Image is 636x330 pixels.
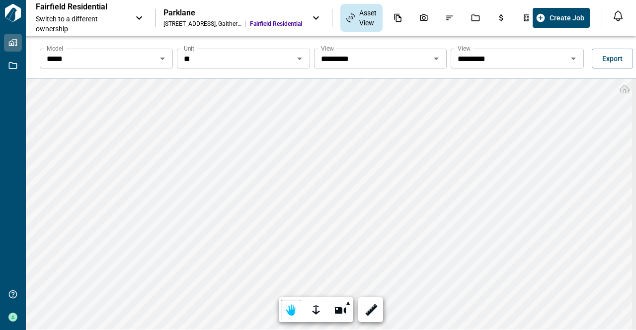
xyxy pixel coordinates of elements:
span: Export [602,54,623,64]
p: Fairfield Residential [36,2,125,12]
button: Export [592,49,633,68]
div: Photos [413,9,434,26]
iframe: Intercom live chat [602,296,626,320]
label: Model [47,44,63,53]
label: Unit [184,44,194,53]
div: Takeoff Center [517,9,538,26]
label: View [458,44,471,53]
div: Asset View [340,4,383,32]
button: Open notification feed [610,8,626,24]
div: Jobs [465,9,486,26]
span: Create Job [550,13,584,23]
div: Budgets [491,9,512,26]
div: Parklane [163,8,302,18]
span: Asset View [359,8,377,28]
button: Create Job [533,8,590,28]
button: Open [566,52,580,66]
span: Fairfield Residential [250,20,302,28]
div: Issues & Info [439,9,460,26]
button: Open [429,52,443,66]
button: Open [156,52,169,66]
span: Switch to a different ownership [36,14,125,34]
div: [STREET_ADDRESS] , Gaithersburg , MD [163,20,241,28]
label: View [321,44,334,53]
div: Documents [388,9,408,26]
button: Open [293,52,307,66]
